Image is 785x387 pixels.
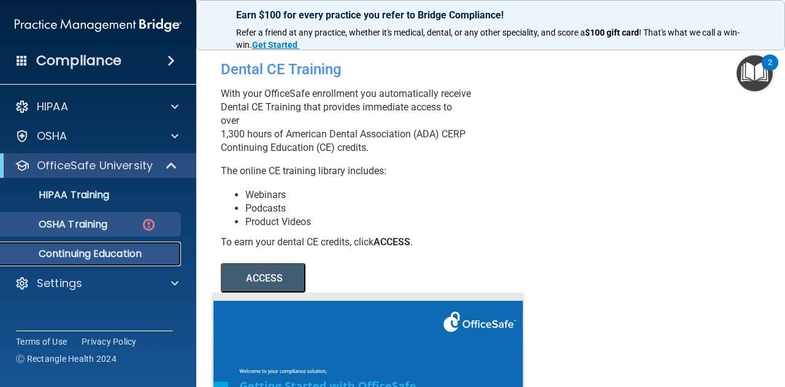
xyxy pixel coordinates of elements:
[252,40,299,50] a: Get Started
[15,129,178,144] a: OSHA
[221,236,472,249] div: To earn your dental CE credits, click .
[8,218,107,231] p: OSHA Training
[585,28,639,37] strong: $100 gift card
[245,215,472,229] li: Product Videos
[15,13,182,37] img: PMB logo
[16,335,67,348] a: Terms of Use
[373,236,410,248] b: ACCESS
[245,188,472,202] li: Webinars
[236,28,740,50] span: ! That's what we call a win-win.
[768,63,772,79] div: 2
[37,276,82,291] p: Settings
[16,353,117,365] span: Ⓒ Rectangle Health 2024
[221,87,472,155] p: With your OfficeSafe enrollment you automatically receive Dental CE Training that provides immedi...
[82,335,137,348] a: Privacy Policy
[236,28,585,37] span: Refer a friend at any practice, whether it's medical, dental, or any other speciality, and score a
[36,52,121,69] h4: Compliance
[737,55,773,91] button: Open Resource Center, 2 new notifications
[221,263,305,293] button: ACCESS
[15,99,178,114] a: HIPAA
[221,164,472,178] p: The online CE training library includes:
[37,129,67,144] p: OSHA
[245,202,472,215] li: Podcasts
[221,274,556,283] a: ACCESS
[252,40,297,50] strong: Get Started
[221,52,472,87] div: Dental CE Training
[15,276,178,291] a: Settings
[37,158,153,173] p: OfficeSafe University
[37,99,68,114] p: HIPAA
[236,9,745,21] p: Earn $100 for every practice you refer to Bridge Compliance!
[141,217,156,232] img: danger-circle.6113f641.png
[15,158,178,173] a: OfficeSafe University
[8,248,175,260] p: Continuing Education
[8,189,109,201] p: HIPAA Training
